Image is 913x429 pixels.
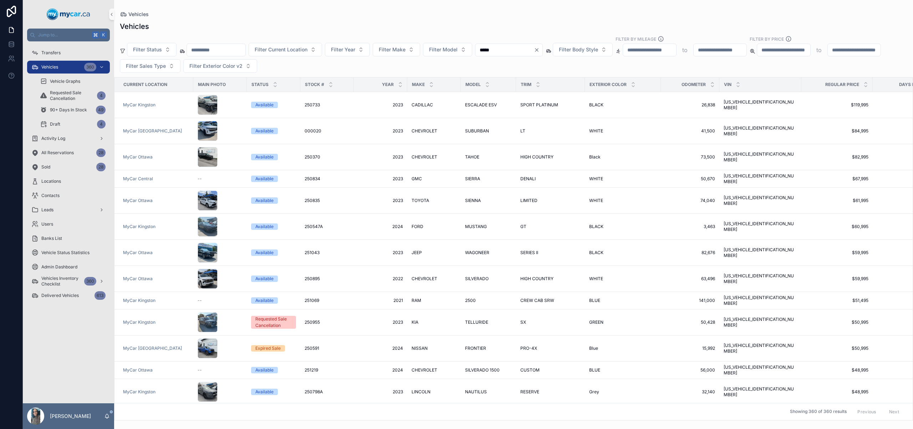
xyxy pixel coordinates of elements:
span: 251069 [305,298,319,303]
a: Sold28 [27,161,110,173]
span: Leads [41,207,53,213]
a: 63,496 [665,276,715,282]
span: $59,995 [806,276,868,282]
img: App logo [47,9,90,20]
span: [US_VEHICLE_IDENTIFICATION_NUMBER] [724,295,797,306]
a: MyCar [GEOGRAPHIC_DATA] [123,128,189,134]
a: 250370 [305,154,350,160]
span: WAGONEER [465,250,489,256]
a: $119,995 [806,102,868,108]
div: Available [255,176,274,182]
a: MyCar Ottawa [123,154,189,160]
a: CREW CAB SRW [520,298,581,303]
span: ESCALADE ESV [465,102,497,108]
span: 251043 [305,250,320,256]
span: Users [41,221,53,227]
span: Draft [50,121,60,127]
a: 251043 [305,250,350,256]
span: 250835 [305,198,320,203]
a: 50,670 [665,176,715,182]
span: 250733 [305,102,320,108]
span: WHITE [589,176,603,182]
a: Available [251,128,296,134]
a: Available [251,223,296,230]
span: 141,000 [665,298,715,303]
div: 28 [96,163,106,171]
div: 4 [97,120,106,128]
a: 250733 [305,102,350,108]
a: 2022 [358,276,403,282]
span: BLACK [589,250,603,256]
a: 74,040 [665,198,715,203]
span: TOYOTA [412,198,429,203]
button: Select Button [249,43,322,56]
a: MyCar Kingston [123,224,189,229]
a: BLACK [589,102,657,108]
span: [US_VEHICLE_IDENTIFICATION_NUMBER] [724,221,797,232]
a: MyCar Ottawa [123,198,153,203]
span: Black [589,154,601,160]
span: MUSTANG [465,224,487,229]
a: Available [251,297,296,304]
div: Available [255,276,274,282]
span: Filter Body Style [559,46,598,53]
a: 3,463 [665,224,715,229]
a: MyCar Kingston [123,298,155,303]
span: HIGH COUNTRY [520,154,554,160]
a: Vehicle Status Statistics [27,246,110,259]
span: Vehicle Status Statistics [41,250,90,256]
a: 2023 [358,102,403,108]
span: Filter Status [133,46,162,53]
a: CADILLAC [412,102,456,108]
a: $59,995 [806,250,868,256]
a: Vehicle Graphs [36,75,110,88]
span: CHEVROLET [412,276,437,282]
span: SUBURBAN [465,128,489,134]
a: MyCar Kingston [123,224,155,229]
span: MyCar Kingston [123,102,155,108]
span: 90+ Days In Stock [50,107,87,113]
span: TAHOE [465,154,479,160]
a: MyCar Ottawa [123,154,153,160]
span: $61,995 [806,198,868,203]
a: Available [251,197,296,204]
span: -- [198,176,202,182]
a: Available [251,176,296,182]
a: Black [589,154,657,160]
span: LIMITED [520,198,537,203]
div: Available [255,197,274,204]
button: Select Button [553,43,613,56]
span: WHITE [589,276,603,282]
a: SILVERADO [465,276,512,282]
a: Admin Dashboard [27,261,110,273]
span: SILVERADO [465,276,489,282]
a: 41,500 [665,128,715,134]
a: $67,995 [806,176,868,182]
a: Draft4 [36,118,110,131]
a: $60,995 [806,224,868,229]
span: All Reservations [41,150,74,156]
a: SPORT PLATINUM [520,102,581,108]
span: 2024 [358,224,403,229]
a: Vehicles360 [27,61,110,74]
span: 2023 [358,128,403,134]
span: Activity Log [41,136,65,141]
a: 2500 [465,298,512,303]
span: 250895 [305,276,320,282]
span: RAM [412,298,421,303]
span: Filter Model [429,46,458,53]
div: scrollable content [23,41,114,403]
span: LT [520,128,525,134]
a: Contacts [27,189,110,202]
button: Select Button [183,59,257,73]
a: TAHOE [465,154,512,160]
a: TOYOTA [412,198,456,203]
a: 26,838 [665,102,715,108]
div: Available [255,154,274,160]
a: MyCar Ottawa [123,198,189,203]
button: Select Button [423,43,472,56]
